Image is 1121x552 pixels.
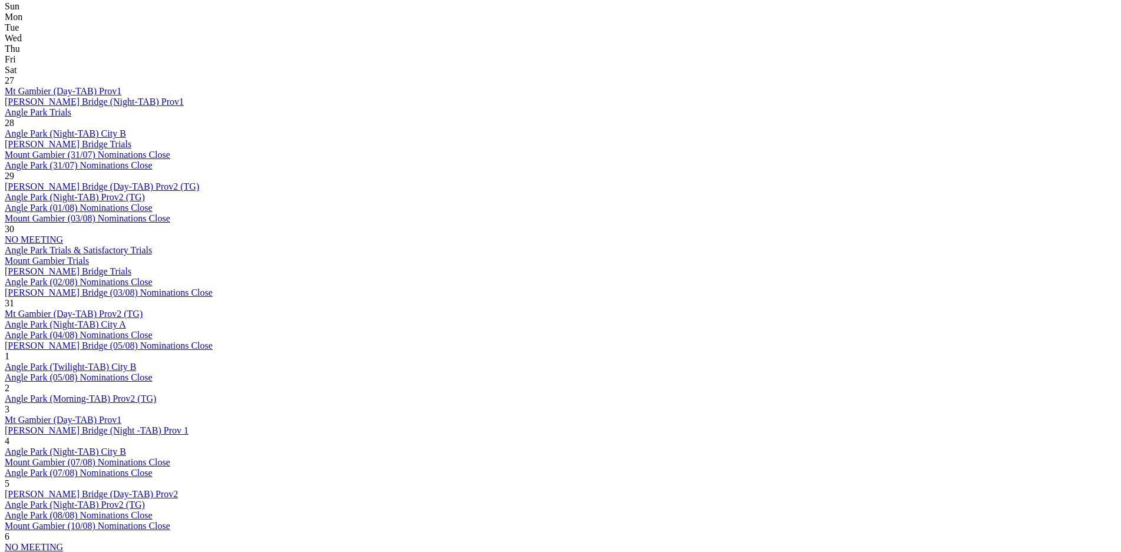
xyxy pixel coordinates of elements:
[5,160,153,170] a: Angle Park (31/07) Nominations Close
[5,139,131,149] a: [PERSON_NAME] Bridge Trials
[5,234,63,244] a: NO MEETING
[5,489,178,499] a: [PERSON_NAME] Bridge (Day-TAB) Prov2
[5,86,121,96] a: Mt Gambier (Day-TAB) Prov1
[5,362,136,372] a: Angle Park (Twilight-TAB) City B
[5,54,1116,65] div: Fri
[5,65,1116,75] div: Sat
[5,75,14,85] span: 27
[5,277,153,287] a: Angle Park (02/08) Nominations Close
[5,107,71,117] a: Angle Park Trials
[5,436,9,446] span: 4
[5,12,1116,22] div: Mon
[5,457,170,467] a: Mount Gambier (07/08) Nominations Close
[5,341,213,351] a: [PERSON_NAME] Bridge (05/08) Nominations Close
[5,150,170,160] a: Mount Gambier (31/07) Nominations Close
[5,171,14,181] span: 29
[5,425,189,435] a: [PERSON_NAME] Bridge (Night -TAB) Prov 1
[5,372,153,382] a: Angle Park (05/08) Nominations Close
[5,203,153,213] a: Angle Park (01/08) Nominations Close
[5,213,170,223] a: Mount Gambier (03/08) Nominations Close
[5,44,1116,54] div: Thu
[5,478,9,488] span: 5
[5,468,153,478] a: Angle Park (07/08) Nominations Close
[5,319,126,329] a: Angle Park (Night-TAB) City A
[5,542,63,552] a: NO MEETING
[5,394,156,404] a: Angle Park (Morning-TAB) Prov2 (TG)
[5,383,9,393] span: 2
[5,256,89,266] a: Mount Gambier Trials
[5,33,1116,44] div: Wed
[5,128,126,138] a: Angle Park (Night-TAB) City B
[5,266,131,276] a: [PERSON_NAME] Bridge Trials
[5,22,1116,33] div: Tue
[5,192,145,202] a: Angle Park (Night-TAB) Prov2 (TG)
[5,287,213,298] a: [PERSON_NAME] Bridge (03/08) Nominations Close
[5,245,152,255] a: Angle Park Trials & Satisfactory Trials
[5,97,184,107] a: [PERSON_NAME] Bridge (Night-TAB) Prov1
[5,224,14,234] span: 30
[5,118,14,128] span: 28
[5,330,153,340] a: Angle Park (04/08) Nominations Close
[5,309,143,319] a: Mt Gambier (Day-TAB) Prov2 (TG)
[5,181,199,191] a: [PERSON_NAME] Bridge (Day-TAB) Prov2 (TG)
[5,298,14,308] span: 31
[5,447,126,457] a: Angle Park (Night-TAB) City B
[5,1,1116,12] div: Sun
[5,404,9,414] span: 3
[5,510,153,520] a: Angle Park (08/08) Nominations Close
[5,521,170,531] a: Mount Gambier (10/08) Nominations Close
[5,415,121,425] a: Mt Gambier (Day-TAB) Prov1
[5,351,9,361] span: 1
[5,531,9,541] span: 6
[5,500,145,510] a: Angle Park (Night-TAB) Prov2 (TG)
